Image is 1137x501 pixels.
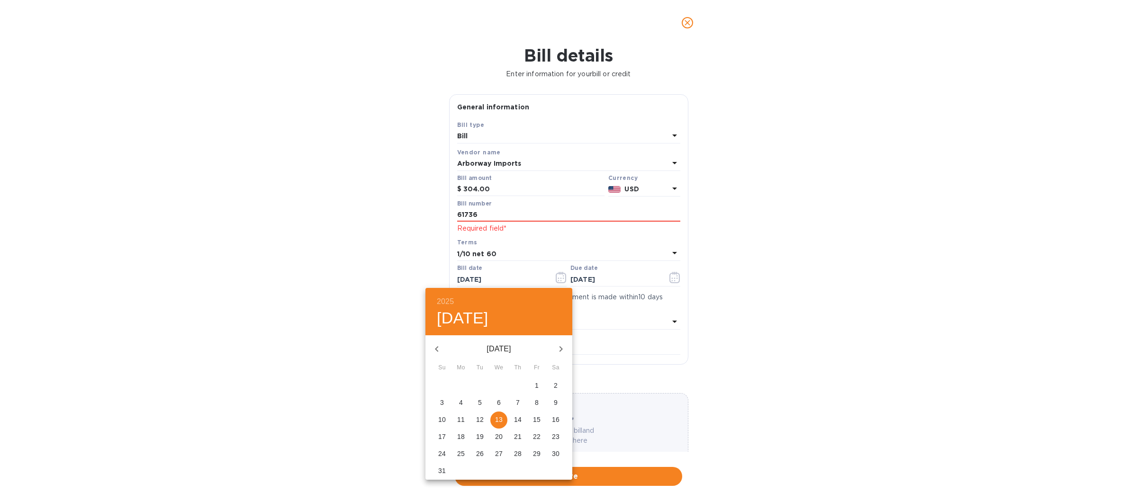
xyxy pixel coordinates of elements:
[490,429,507,446] button: 20
[509,394,526,412] button: 7
[452,429,469,446] button: 18
[471,412,488,429] button: 12
[471,446,488,463] button: 26
[533,449,541,458] p: 29
[433,363,451,373] span: Su
[533,432,541,441] p: 22
[471,394,488,412] button: 5
[528,377,545,394] button: 1
[495,415,503,424] p: 13
[433,394,451,412] button: 3
[490,412,507,429] button: 13
[533,415,541,424] p: 15
[547,377,564,394] button: 2
[490,394,507,412] button: 6
[438,432,446,441] p: 17
[509,429,526,446] button: 21
[528,363,545,373] span: Fr
[476,432,484,441] p: 19
[452,394,469,412] button: 4
[471,363,488,373] span: Tu
[490,363,507,373] span: We
[438,415,446,424] p: 10
[478,398,482,407] p: 5
[547,363,564,373] span: Sa
[528,412,545,429] button: 15
[448,343,550,355] p: [DATE]
[452,446,469,463] button: 25
[476,415,484,424] p: 12
[514,432,522,441] p: 21
[554,381,558,390] p: 2
[476,449,484,458] p: 26
[440,398,444,407] p: 3
[535,381,539,390] p: 1
[495,432,503,441] p: 20
[547,412,564,429] button: 16
[437,308,488,328] button: [DATE]
[514,415,522,424] p: 14
[547,394,564,412] button: 9
[495,449,503,458] p: 27
[457,432,465,441] p: 18
[528,394,545,412] button: 8
[552,449,559,458] p: 30
[535,398,539,407] p: 8
[457,449,465,458] p: 25
[516,398,520,407] p: 7
[457,415,465,424] p: 11
[514,449,522,458] p: 28
[459,398,463,407] p: 4
[547,446,564,463] button: 30
[433,429,451,446] button: 17
[554,398,558,407] p: 9
[433,446,451,463] button: 24
[490,446,507,463] button: 27
[433,463,451,480] button: 31
[452,363,469,373] span: Mo
[438,449,446,458] p: 24
[509,446,526,463] button: 28
[547,429,564,446] button: 23
[433,412,451,429] button: 10
[528,446,545,463] button: 29
[438,466,446,475] p: 31
[471,429,488,446] button: 19
[552,432,559,441] p: 23
[528,429,545,446] button: 22
[437,295,454,308] button: 2025
[452,412,469,429] button: 11
[509,363,526,373] span: Th
[497,398,501,407] p: 6
[509,412,526,429] button: 14
[552,415,559,424] p: 16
